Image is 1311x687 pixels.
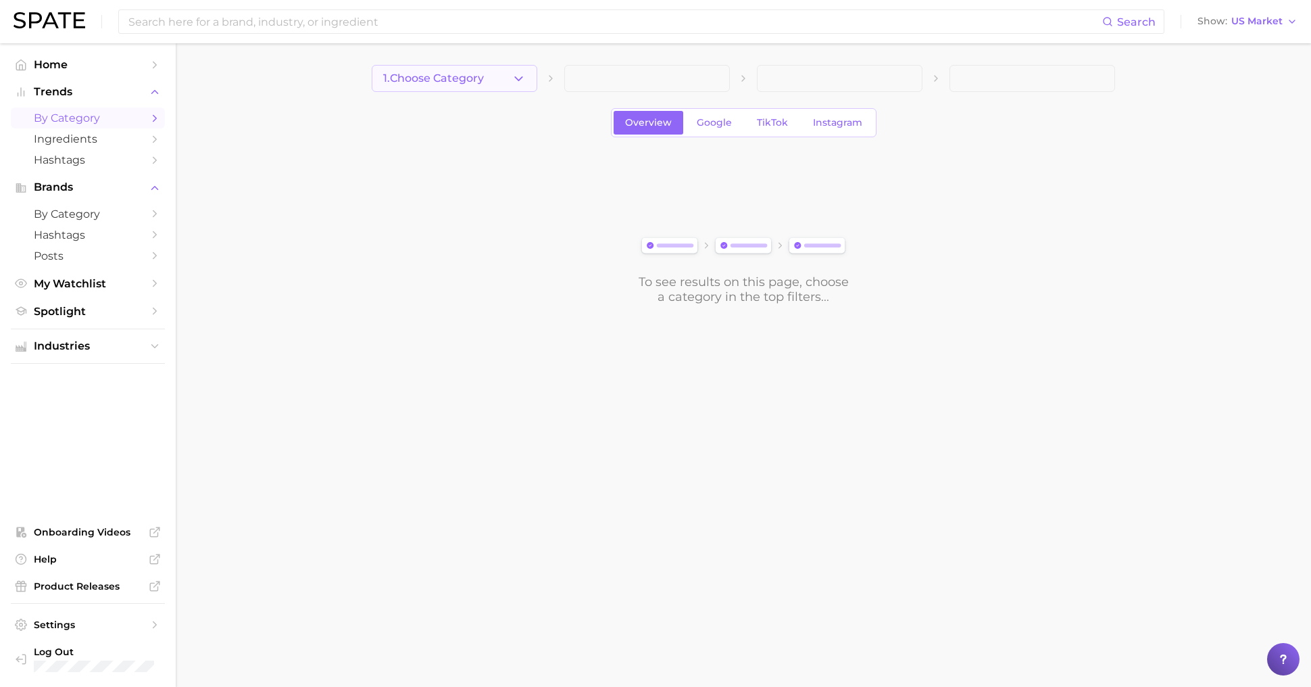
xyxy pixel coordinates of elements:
span: Spotlight [34,305,142,318]
span: Posts [34,250,142,262]
img: svg%3e [637,235,849,258]
span: US Market [1231,18,1283,25]
a: Instagram [801,111,874,135]
div: To see results on this page, choose a category in the top filters... [637,275,849,304]
a: Home [11,54,165,75]
a: Settings [11,615,165,635]
span: by Category [34,112,142,124]
span: Show [1197,18,1227,25]
a: Log out. Currently logged in with e-mail sameera.polavar@gmail.com. [11,642,165,676]
span: Ingredients [34,133,142,145]
a: Product Releases [11,576,165,596]
span: Industries [34,340,142,352]
span: Instagram [813,117,862,128]
span: 1. Choose Category [383,72,484,85]
span: Settings [34,619,142,631]
a: Help [11,549,165,569]
input: Search here for a brand, industry, or ingredient [127,10,1102,33]
a: My Watchlist [11,273,165,294]
button: Trends [11,82,165,102]
span: by Category [34,208,142,220]
span: TikTok [757,117,788,128]
span: Search [1117,16,1156,28]
a: Onboarding Videos [11,522,165,542]
span: Google [697,117,732,128]
a: by Category [11,204,165,224]
button: ShowUS Market [1194,13,1301,30]
img: SPATE [14,12,85,28]
span: Onboarding Videos [34,526,142,538]
button: Industries [11,336,165,356]
a: Hashtags [11,149,165,170]
button: 1.Choose Category [372,65,537,92]
span: Trends [34,86,142,98]
span: Overview [625,117,672,128]
a: Posts [11,245,165,266]
span: Hashtags [34,229,142,241]
span: Home [34,58,142,71]
a: Google [685,111,743,135]
span: Brands [34,181,142,193]
a: Overview [614,111,683,135]
a: by Category [11,108,165,128]
a: Ingredients [11,128,165,149]
span: Hashtags [34,153,142,166]
a: Hashtags [11,224,165,245]
span: Product Releases [34,580,142,592]
span: My Watchlist [34,277,142,290]
span: Help [34,553,142,565]
a: TikTok [745,111,799,135]
span: Log Out [34,646,171,658]
a: Spotlight [11,301,165,322]
button: Brands [11,177,165,197]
